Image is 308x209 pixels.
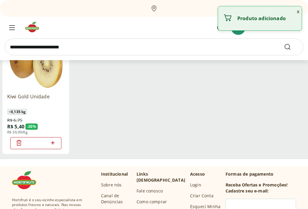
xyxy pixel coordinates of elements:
span: R$ 6,75 [7,117,22,123]
a: Fale conosco [137,188,163,194]
h3: Receba Ofertas e Promoções! [226,182,288,188]
button: Fechar notificação [294,6,302,17]
a: Login [190,182,201,188]
h3: Cadastre seu e-mail: [226,188,269,194]
a: Como comprar [137,199,167,205]
span: R$ 5,40 [7,123,24,130]
a: Criar Conta [190,193,214,199]
p: Institucional [101,171,128,177]
p: Acesso [190,171,205,177]
a: Sobre nós [101,182,122,188]
p: Links [DEMOGRAPHIC_DATA] [137,171,185,183]
img: Hortifruti [12,171,42,189]
button: Submit Search [284,43,298,51]
p: Produto adicionado [237,15,297,21]
button: Menu [5,20,19,35]
span: R$ 39,99/Kg [7,130,28,135]
a: Kiwi Gold Unidade [7,93,64,106]
input: search [5,38,303,55]
img: Hortifruti [24,21,44,33]
a: Canal de Denúncias [101,193,132,205]
span: ~ 0,135 kg [7,109,27,115]
p: Formas de pagamento [226,171,296,177]
span: - 20 % [26,124,38,130]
